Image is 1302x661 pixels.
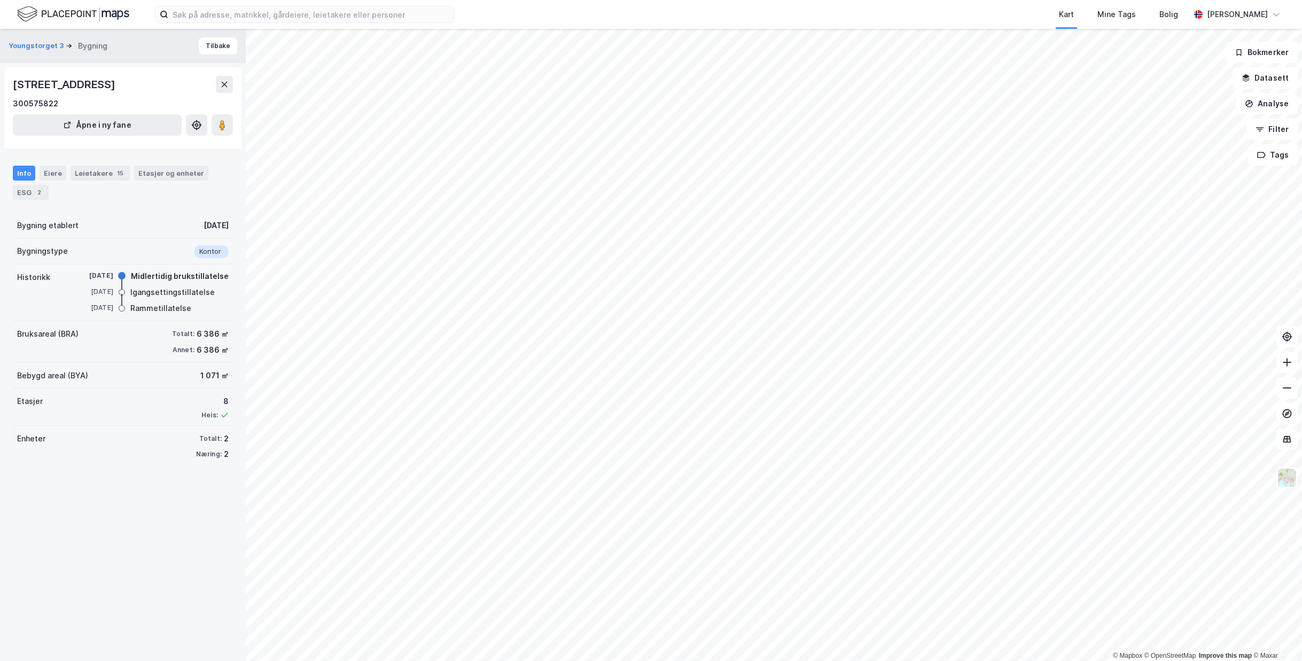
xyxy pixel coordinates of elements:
[1059,8,1074,21] div: Kart
[34,187,44,198] div: 2
[201,411,218,419] div: Heis:
[17,432,45,445] div: Enheter
[1207,8,1268,21] div: [PERSON_NAME]
[17,271,50,284] div: Historikk
[1113,652,1142,659] a: Mapbox
[40,166,66,181] div: Eiere
[17,369,88,382] div: Bebygd areal (BYA)
[201,395,229,408] div: 8
[1246,119,1298,140] button: Filter
[200,369,229,382] div: 1 071 ㎡
[78,40,107,52] div: Bygning
[71,166,130,181] div: Leietakere
[138,168,204,178] div: Etasjer og enheter
[224,432,229,445] div: 2
[13,114,182,136] button: Åpne i ny fane
[13,97,58,110] div: 300575822
[172,330,194,338] div: Totalt:
[13,166,35,181] div: Info
[1277,468,1297,488] img: Z
[71,271,113,281] div: [DATE]
[1236,93,1298,114] button: Analyse
[17,395,43,408] div: Etasjer
[130,302,191,315] div: Rammetillatelse
[9,41,66,51] button: Youngstorget 3
[13,76,118,93] div: [STREET_ADDRESS]
[199,37,237,55] button: Tilbake
[1248,144,1298,166] button: Tags
[173,346,194,354] div: Annet:
[168,6,454,22] input: Søk på adresse, matrikkel, gårdeiere, leietakere eller personer
[1233,67,1298,89] button: Datasett
[17,219,79,232] div: Bygning etablert
[115,168,126,178] div: 15
[1144,652,1196,659] a: OpenStreetMap
[204,219,229,232] div: [DATE]
[1159,8,1178,21] div: Bolig
[197,344,229,356] div: 6 386 ㎡
[199,434,222,443] div: Totalt:
[1097,8,1136,21] div: Mine Tags
[71,287,113,297] div: [DATE]
[197,328,229,340] div: 6 386 ㎡
[13,185,49,200] div: ESG
[1249,610,1302,661] iframe: Chat Widget
[17,328,79,340] div: Bruksareal (BRA)
[224,448,229,461] div: 2
[196,450,222,458] div: Næring:
[1226,42,1298,63] button: Bokmerker
[131,270,229,283] div: Midlertidig brukstillatelse
[130,286,215,299] div: Igangsettingstillatelse
[17,5,129,24] img: logo.f888ab2527a4732fd821a326f86c7f29.svg
[17,245,68,258] div: Bygningstype
[1199,652,1252,659] a: Improve this map
[71,303,113,313] div: [DATE]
